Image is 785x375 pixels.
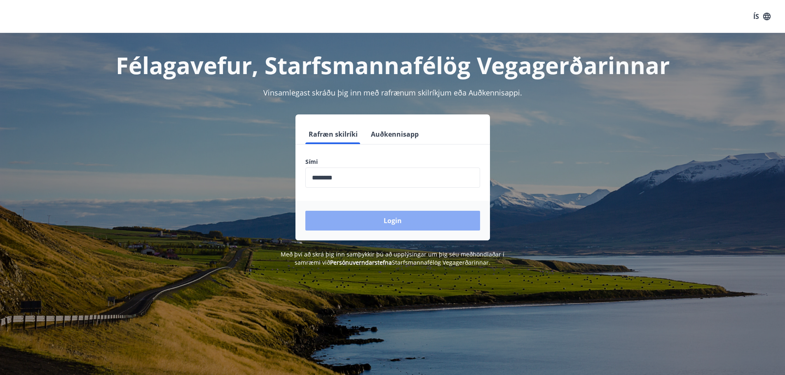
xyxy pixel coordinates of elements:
a: Persónuverndarstefna [330,259,392,266]
span: Með því að skrá þig inn samþykkir þú að upplýsingar um þig séu meðhöndlaðar í samræmi við Starfsm... [281,250,504,266]
h1: Félagavefur, Starfsmannafélög Vegagerðarinnar [106,49,680,81]
button: Rafræn skilríki [305,124,361,144]
label: Sími [305,158,480,166]
button: Login [305,211,480,231]
button: Auðkennisapp [368,124,422,144]
span: Vinsamlegast skráðu þig inn með rafrænum skilríkjum eða Auðkennisappi. [263,88,522,98]
button: ÍS [749,9,775,24]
